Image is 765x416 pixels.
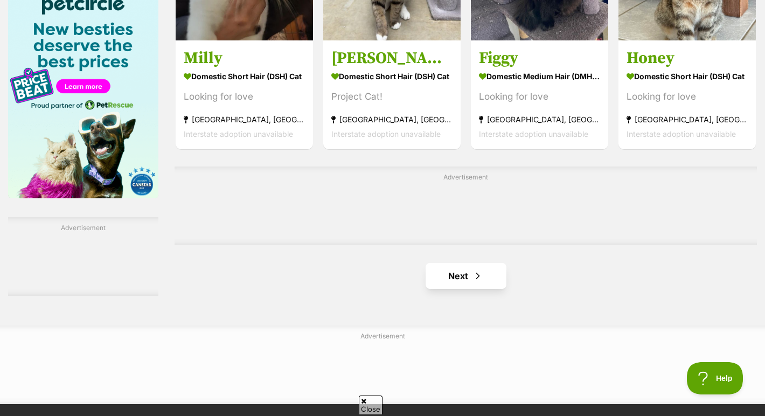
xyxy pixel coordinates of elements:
strong: Domestic Medium Hair (DMH) Cat [479,68,600,84]
span: Interstate adoption unavailable [627,129,736,138]
nav: Pagination [175,263,757,289]
div: Looking for love [627,89,748,104]
div: Project Cat! [331,89,453,104]
h3: Milly [184,48,305,68]
h3: [PERSON_NAME] [331,48,453,68]
div: Advertisement [175,167,757,245]
a: Honey Domestic Short Hair (DSH) Cat Looking for love [GEOGRAPHIC_DATA], [GEOGRAPHIC_DATA] Interst... [618,40,756,149]
span: Close [359,396,382,414]
a: [PERSON_NAME] Domestic Short Hair (DSH) Cat Project Cat! [GEOGRAPHIC_DATA], [GEOGRAPHIC_DATA] Int... [323,40,461,149]
strong: Domestic Short Hair (DSH) Cat [331,68,453,84]
span: Interstate adoption unavailable [331,129,441,138]
a: Milly Domestic Short Hair (DSH) Cat Looking for love [GEOGRAPHIC_DATA], [GEOGRAPHIC_DATA] Interst... [176,40,313,149]
div: Looking for love [479,89,600,104]
h3: Figgy [479,48,600,68]
a: Figgy Domestic Medium Hair (DMH) Cat Looking for love [GEOGRAPHIC_DATA], [GEOGRAPHIC_DATA] Inters... [471,40,608,149]
strong: [GEOGRAPHIC_DATA], [GEOGRAPHIC_DATA] [627,112,748,127]
iframe: Help Scout Beacon - Open [687,362,743,394]
strong: [GEOGRAPHIC_DATA], [GEOGRAPHIC_DATA] [184,112,305,127]
h3: Honey [627,48,748,68]
strong: [GEOGRAPHIC_DATA], [GEOGRAPHIC_DATA] [479,112,600,127]
div: Advertisement [8,217,158,296]
strong: Domestic Short Hair (DSH) Cat [627,68,748,84]
span: Interstate adoption unavailable [184,129,293,138]
strong: [GEOGRAPHIC_DATA], [GEOGRAPHIC_DATA] [331,112,453,127]
div: Looking for love [184,89,305,104]
a: Next page [426,263,506,289]
span: Interstate adoption unavailable [479,129,588,138]
strong: Domestic Short Hair (DSH) Cat [184,68,305,84]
